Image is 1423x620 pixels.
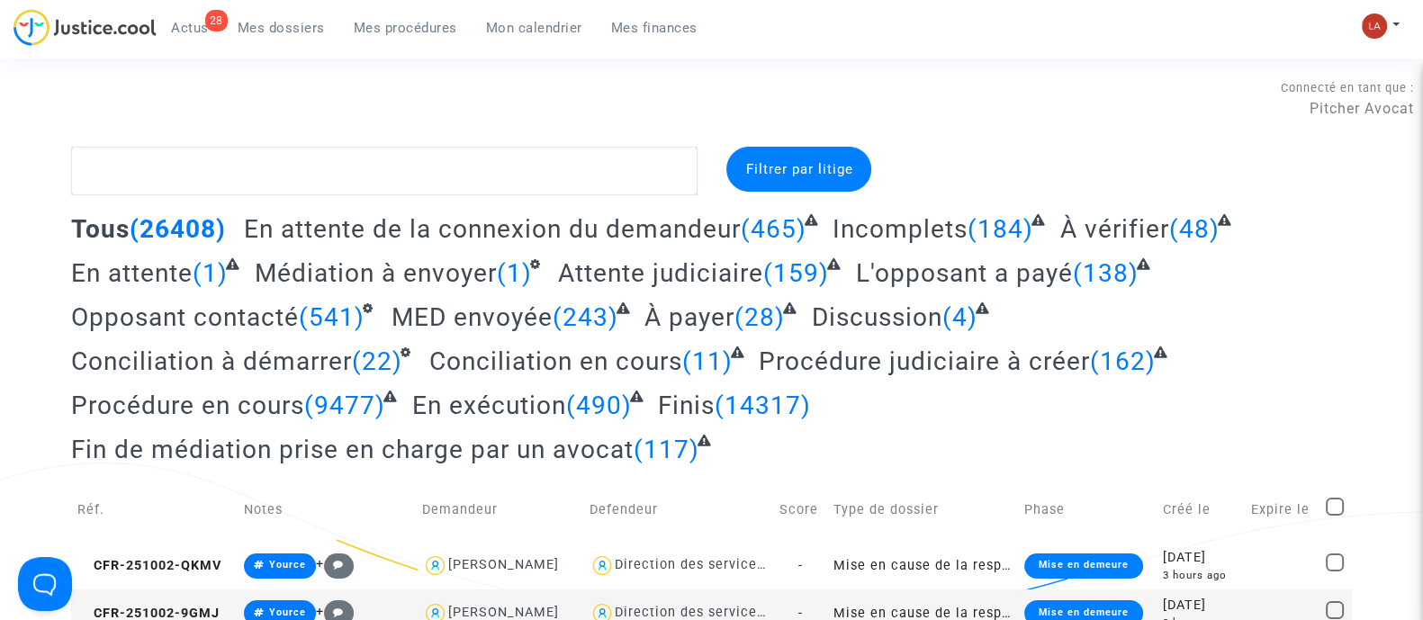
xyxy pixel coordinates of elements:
[658,391,715,420] span: Finis
[644,302,734,332] span: À payer
[558,258,763,288] span: Attente judiciaire
[968,214,1033,244] span: (184)
[590,553,616,579] img: icon-user.svg
[1163,568,1238,583] div: 3 hours ago
[130,214,226,244] span: (26408)
[1090,346,1156,376] span: (162)
[316,556,355,571] span: +
[429,346,682,376] span: Conciliation en cours
[223,14,339,41] a: Mes dossiers
[942,302,977,332] span: (4)
[77,558,221,573] span: CFR-251002-QKMV
[255,258,497,288] span: Médiation à envoyer
[352,346,402,376] span: (22)
[205,10,228,31] div: 28
[448,557,559,572] div: [PERSON_NAME]
[833,214,968,244] span: Incomplets
[339,14,472,41] a: Mes procédures
[615,605,1114,620] div: Direction des services judiciaires du Ministère de la Justice - Bureau FIP4
[1163,596,1238,616] div: [DATE]
[193,258,228,288] span: (1)
[1018,478,1157,542] td: Phase
[734,302,785,332] span: (28)
[1163,548,1238,568] div: [DATE]
[244,214,741,244] span: En attente de la connexion du demandeur
[71,346,352,376] span: Conciliation à démarrer
[715,391,811,420] span: (14317)
[763,258,829,288] span: (159)
[759,346,1090,376] span: Procédure judiciaire à créer
[827,542,1017,589] td: Mise en cause de la responsabilité de l'Etat pour lenteur excessive de la Justice
[304,391,385,420] span: (9477)
[1060,214,1169,244] span: À vérifier
[171,20,209,36] span: Actus
[682,346,733,376] span: (11)
[71,435,634,464] span: Fin de médiation prise en charge par un avocat
[14,9,157,46] img: jc-logo.svg
[856,258,1073,288] span: L'opposant a payé
[1169,214,1220,244] span: (48)
[1157,478,1244,542] td: Créé le
[1281,81,1414,94] span: Connecté en tant que :
[354,20,457,36] span: Mes procédures
[269,607,306,618] span: Yource
[269,559,306,571] span: Yource
[71,302,299,332] span: Opposant contacté
[1073,258,1139,288] span: (138)
[553,302,618,332] span: (243)
[412,391,566,420] span: En exécution
[316,604,355,619] span: +
[448,605,559,620] div: [PERSON_NAME]
[566,391,632,420] span: (490)
[497,258,532,288] span: (1)
[238,20,325,36] span: Mes dossiers
[486,20,582,36] span: Mon calendrier
[583,478,773,542] td: Defendeur
[392,302,553,332] span: MED envoyée
[238,478,416,542] td: Notes
[71,391,304,420] span: Procédure en cours
[1244,478,1319,542] td: Expire le
[416,478,583,542] td: Demandeur
[812,302,942,332] span: Discussion
[827,478,1017,542] td: Type de dossier
[773,478,827,542] td: Score
[472,14,597,41] a: Mon calendrier
[634,435,699,464] span: (117)
[18,557,72,611] iframe: Help Scout Beacon - Open
[1024,553,1143,579] div: Mise en demeure
[798,558,803,573] span: -
[422,553,448,579] img: icon-user.svg
[71,258,193,288] span: En attente
[741,214,806,244] span: (465)
[597,14,712,41] a: Mes finances
[157,14,223,41] a: 28Actus
[71,214,130,244] span: Tous
[1362,13,1387,39] img: 3f9b7d9779f7b0ffc2b90d026f0682a9
[611,20,698,36] span: Mes finances
[615,557,1114,572] div: Direction des services judiciaires du Ministère de la Justice - Bureau FIP4
[71,478,238,542] td: Réf.
[299,302,365,332] span: (541)
[745,161,852,177] span: Filtrer par litige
